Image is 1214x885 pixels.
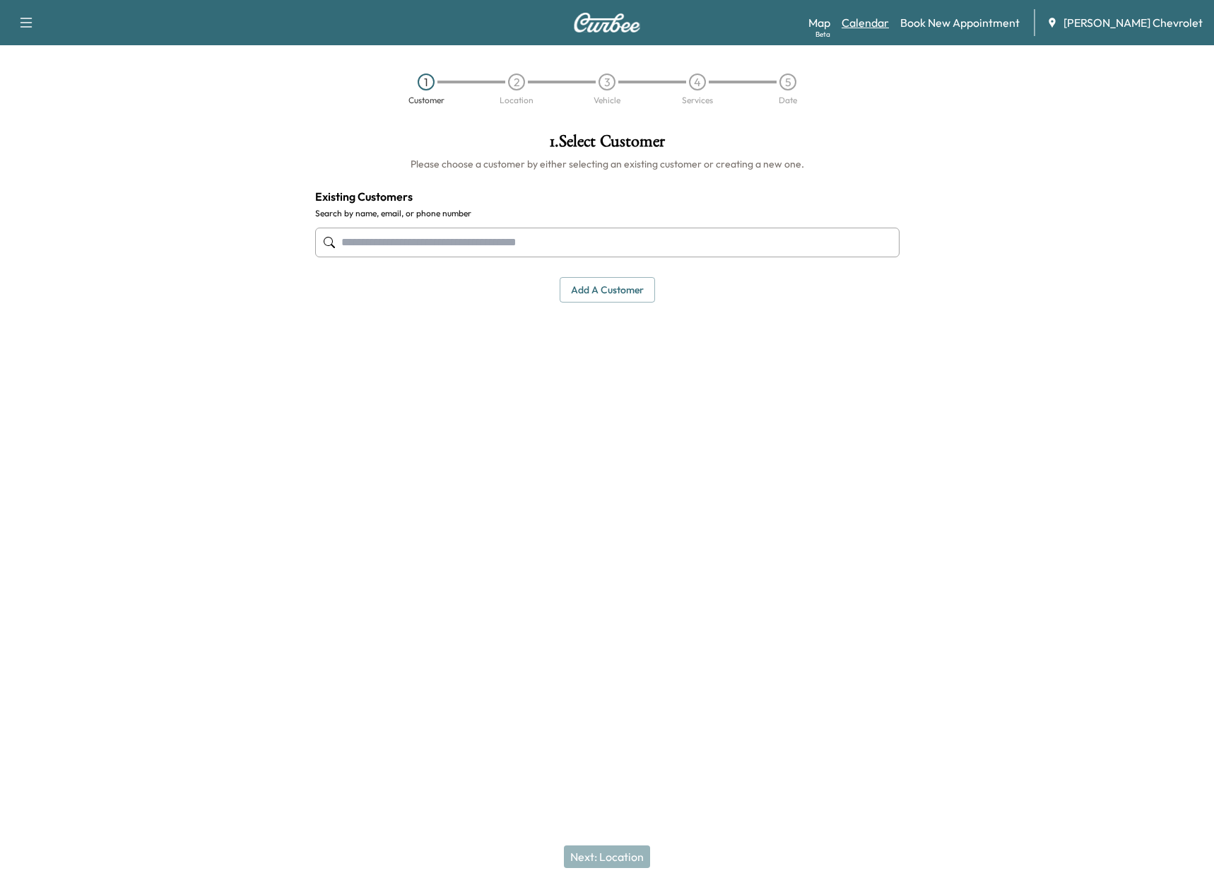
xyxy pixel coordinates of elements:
a: MapBeta [808,14,830,31]
button: Add a customer [560,277,655,303]
div: 4 [689,74,706,90]
h4: Existing Customers [315,188,900,205]
label: Search by name, email, or phone number [315,208,900,219]
h6: Please choose a customer by either selecting an existing customer or creating a new one. [315,157,900,171]
div: 1 [418,74,435,90]
div: 5 [779,74,796,90]
h1: 1 . Select Customer [315,133,900,157]
img: Curbee Logo [573,13,641,33]
div: 2 [508,74,525,90]
div: Date [779,96,797,105]
a: Book New Appointment [900,14,1020,31]
div: 3 [599,74,615,90]
div: Customer [408,96,444,105]
div: Vehicle [594,96,620,105]
div: Beta [815,29,830,40]
a: Calendar [842,14,889,31]
div: Location [500,96,534,105]
div: Services [682,96,713,105]
span: [PERSON_NAME] Chevrolet [1063,14,1203,31]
